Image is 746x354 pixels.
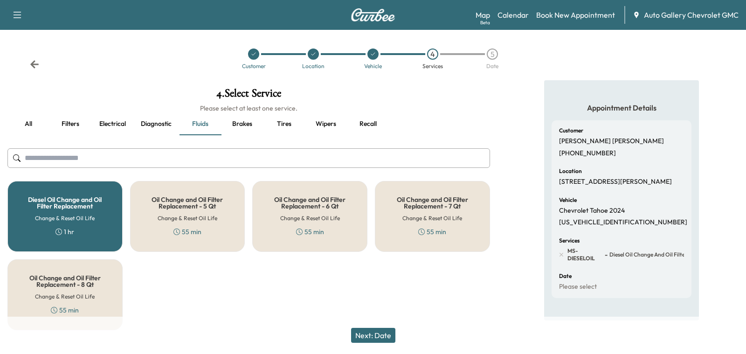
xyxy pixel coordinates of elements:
button: Fluids [179,113,221,135]
div: Services [422,63,443,69]
a: Book New Appointment [536,9,615,21]
div: 55 min [296,227,324,236]
div: 55 min [51,305,79,315]
h6: Customer [559,128,583,133]
h5: Oil Change and Oil Filter Replacement - 5 Qt [145,196,230,209]
div: Beta [480,19,490,26]
span: MS-DIESELOIL [567,247,603,262]
h6: Please select at least one service. [7,104,490,113]
h5: Appointment Details [552,103,691,113]
div: Date [486,63,498,69]
div: Location [302,63,325,69]
h5: Oil Change and Oil Filter Replacement - 7 Qt [390,196,475,209]
button: Next: Date [351,328,395,343]
h6: Change & Reset Oil Life [402,214,462,222]
h5: Diesel Oil Change and Oil Filter Replacement [23,196,107,209]
button: Electrical [91,113,133,135]
div: 5 [487,49,498,60]
button: Wipers [305,113,347,135]
p: [US_VEHICLE_IDENTIFICATION_NUMBER] [559,218,687,227]
a: MapBeta [476,9,490,21]
h5: Oil Change and Oil Filter Replacement - 8 Qt [23,275,107,288]
h6: Change & Reset Oil Life [280,214,340,222]
p: [PERSON_NAME] [PERSON_NAME] [559,137,664,146]
h6: Change & Reset Oil Life [35,292,95,301]
div: 4 [427,49,438,60]
h1: 4 . Select Service [7,88,490,104]
h6: Vehicle [559,197,577,203]
div: 1 hr [55,227,74,236]
button: all [7,113,49,135]
span: Diesel Oil Change and Oil Filter Replacement [608,251,713,258]
h6: Date [559,273,572,279]
div: 55 min [173,227,201,236]
h6: Change & Reset Oil Life [158,214,217,222]
h6: Location [559,168,582,174]
div: 55 min [418,227,446,236]
h6: Change & Reset Oil Life [35,214,95,222]
div: basic tabs example [7,113,490,135]
img: Curbee Logo [351,8,395,21]
div: Vehicle [364,63,382,69]
div: Back [30,60,39,69]
div: Customer [242,63,266,69]
p: [PHONE_NUMBER] [559,149,616,158]
p: Chevrolet Tahoe 2024 [559,207,625,215]
span: Auto Gallery Chevrolet GMC [644,9,739,21]
button: Tires [263,113,305,135]
span: - [603,250,608,259]
a: Calendar [497,9,529,21]
button: Brakes [221,113,263,135]
button: Filters [49,113,91,135]
button: Diagnostic [133,113,179,135]
h6: Services [559,238,580,243]
button: Recall [347,113,389,135]
h5: Oil Change and Oil Filter Replacement - 6 Qt [268,196,352,209]
p: [STREET_ADDRESS][PERSON_NAME] [559,178,672,186]
p: Please select [559,283,597,291]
